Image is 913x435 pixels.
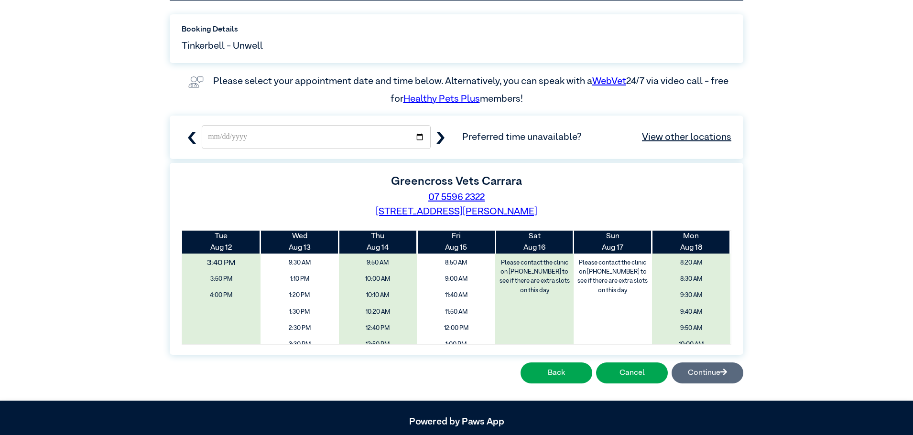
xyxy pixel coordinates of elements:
[655,256,727,270] span: 8:20 AM
[655,288,727,302] span: 9:30 AM
[264,338,336,351] span: 3:30 PM
[496,256,573,297] label: Please contact the clinic on [PHONE_NUMBER] to see if there are extra slots on this day
[342,256,414,270] span: 9:50 AM
[185,73,207,92] img: vet
[185,288,257,302] span: 4:00 PM
[185,272,257,286] span: 3:50 PM
[655,305,727,319] span: 9:40 AM
[420,256,492,270] span: 8:50 AM
[592,76,626,86] a: WebVet
[596,362,668,383] button: Cancel
[462,130,731,144] span: Preferred time unavailable?
[652,231,730,254] th: Aug 18
[420,321,492,335] span: 12:00 PM
[642,130,731,144] a: View other locations
[420,272,492,286] span: 9:00 AM
[574,231,652,254] th: Aug 17
[403,94,480,104] a: Healthy Pets Plus
[264,288,336,302] span: 1:20 PM
[342,288,414,302] span: 10:10 AM
[264,321,336,335] span: 2:30 PM
[521,362,592,383] button: Back
[420,305,492,319] span: 11:50 AM
[339,231,417,254] th: Aug 14
[420,288,492,302] span: 11:40 AM
[495,231,574,254] th: Aug 16
[342,272,414,286] span: 10:00 AM
[655,272,727,286] span: 8:30 AM
[213,76,730,103] label: Please select your appointment date and time below. Alternatively, you can speak with a 24/7 via ...
[182,39,263,53] span: Tinkerbell - Unwell
[264,256,336,270] span: 9:30 AM
[264,272,336,286] span: 1:10 PM
[261,231,339,254] th: Aug 13
[342,305,414,319] span: 10:20 AM
[655,321,727,335] span: 9:50 AM
[182,24,731,35] label: Booking Details
[182,231,261,254] th: Aug 12
[655,338,727,351] span: 10:00 AM
[264,305,336,319] span: 1:30 PM
[175,254,268,272] span: 3:40 PM
[342,338,414,351] span: 12:50 PM
[342,321,414,335] span: 12:40 PM
[575,256,651,297] label: Please contact the clinic on [PHONE_NUMBER] to see if there are extra slots on this day
[376,207,537,216] a: [STREET_ADDRESS][PERSON_NAME]
[170,416,743,427] h5: Powered by Paws App
[417,231,495,254] th: Aug 15
[428,192,485,202] a: 07 5596 2322
[391,176,522,187] label: Greencross Vets Carrara
[420,338,492,351] span: 1:00 PM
